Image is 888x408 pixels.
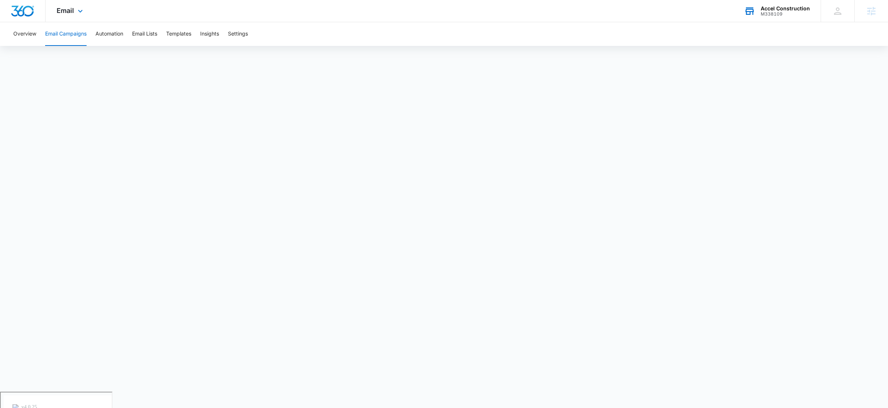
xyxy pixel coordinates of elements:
[95,22,123,46] button: Automation
[45,22,87,46] button: Email Campaigns
[761,11,810,17] div: account id
[12,19,18,25] img: website_grey.svg
[12,12,18,18] img: logo_orange.svg
[166,22,191,46] button: Templates
[200,22,219,46] button: Insights
[21,12,36,18] div: v 4.0.25
[74,43,80,49] img: tab_keywords_by_traffic_grey.svg
[20,43,26,49] img: tab_domain_overview_orange.svg
[228,22,248,46] button: Settings
[761,6,810,11] div: account name
[13,22,36,46] button: Overview
[28,44,66,49] div: Domain Overview
[132,22,157,46] button: Email Lists
[19,19,81,25] div: Domain: [DOMAIN_NAME]
[82,44,125,49] div: Keywords by Traffic
[57,7,74,14] span: Email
